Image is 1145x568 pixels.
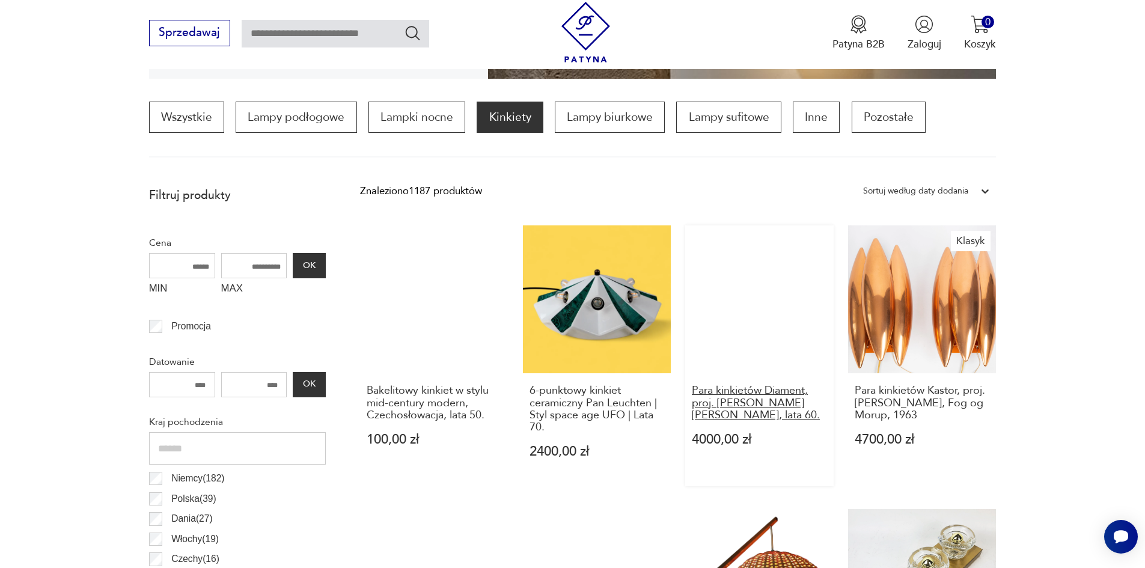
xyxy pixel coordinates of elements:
[171,511,213,527] p: Dania ( 27 )
[149,102,224,133] a: Wszystkie
[852,102,926,133] a: Pozostałe
[692,385,827,421] h3: Para kinkietów Diament, proj. [PERSON_NAME] [PERSON_NAME], lata 60.
[855,433,990,446] p: 4700,00 zł
[149,29,230,38] a: Sprzedawaj
[360,183,482,199] div: Znaleziono 1187 produktów
[908,15,941,51] button: Zaloguj
[1104,520,1138,554] iframe: Smartsupp widget button
[964,15,996,51] button: 0Koszyk
[848,225,997,486] a: KlasykPara kinkietów Kastor, proj. Jo Hammerborg, Fog og Morup, 1963Para kinkietów Kastor, proj. ...
[964,37,996,51] p: Koszyk
[793,102,840,133] a: Inne
[149,414,326,430] p: Kraj pochodzenia
[555,2,616,63] img: Patyna - sklep z meblami i dekoracjami vintage
[832,37,885,51] p: Patyna B2B
[236,102,356,133] a: Lampy podłogowe
[360,225,508,486] a: Bakelitowy kinkiet w stylu mid-century modern, Czechosłowacja, lata 50.Bakelitowy kinkiet w stylu...
[221,278,287,301] label: MAX
[171,491,216,507] p: Polska ( 39 )
[849,15,868,34] img: Ikona medalu
[971,15,989,34] img: Ikona koszyka
[863,183,968,199] div: Sortuj według daty dodania
[685,225,834,486] a: Para kinkietów Diament, proj. Holm Sorensen, lata 60.Para kinkietów Diament, proj. [PERSON_NAME] ...
[530,445,665,458] p: 2400,00 zł
[982,16,994,28] div: 0
[523,225,671,486] a: 6-punktowy kinkiet ceramiczny Pan Leuchten | Styl space age UFO | Lata 70.6-punktowy kinkiet cera...
[908,37,941,51] p: Zaloguj
[477,102,543,133] a: Kinkiety
[367,433,502,446] p: 100,00 zł
[855,385,990,421] h3: Para kinkietów Kastor, proj. [PERSON_NAME], Fog og Morup, 1963
[171,471,224,486] p: Niemcy ( 182 )
[293,372,325,397] button: OK
[149,235,326,251] p: Cena
[149,188,326,203] p: Filtruj produkty
[149,278,215,301] label: MIN
[832,15,885,51] button: Patyna B2B
[676,102,781,133] a: Lampy sufitowe
[915,15,933,34] img: Ikonka użytkownika
[692,433,827,446] p: 4000,00 zł
[530,385,665,434] h3: 6-punktowy kinkiet ceramiczny Pan Leuchten | Styl space age UFO | Lata 70.
[171,319,211,334] p: Promocja
[368,102,465,133] a: Lampki nocne
[832,15,885,51] a: Ikona medaluPatyna B2B
[293,253,325,278] button: OK
[367,385,502,421] h3: Bakelitowy kinkiet w stylu mid-century modern, Czechosłowacja, lata 50.
[555,102,665,133] a: Lampy biurkowe
[171,531,219,547] p: Włochy ( 19 )
[149,354,326,370] p: Datowanie
[149,20,230,46] button: Sprzedawaj
[404,24,421,41] button: Szukaj
[171,551,219,567] p: Czechy ( 16 )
